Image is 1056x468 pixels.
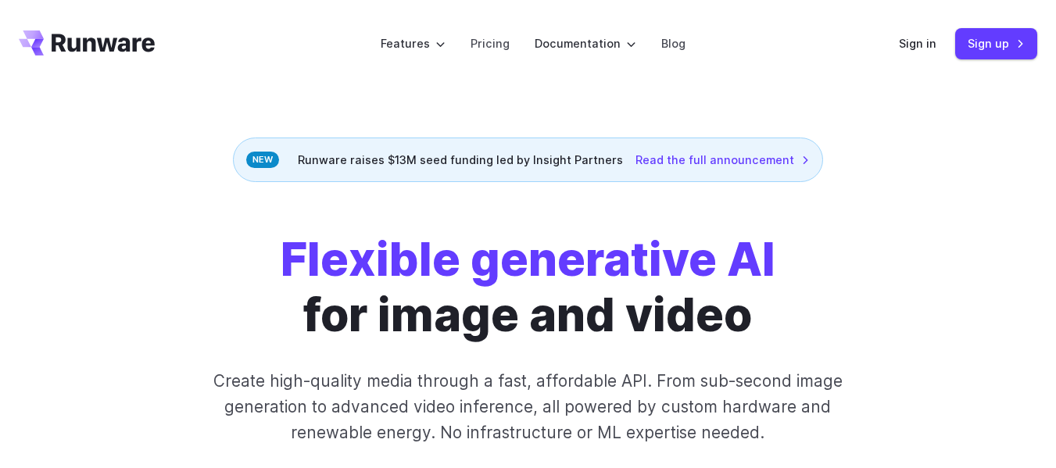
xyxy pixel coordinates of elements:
[281,231,775,287] strong: Flexible generative AI
[661,34,686,52] a: Blog
[19,30,155,55] a: Go to /
[535,34,636,52] label: Documentation
[899,34,936,52] a: Sign in
[955,28,1037,59] a: Sign up
[635,151,810,169] a: Read the full announcement
[471,34,510,52] a: Pricing
[281,232,775,343] h1: for image and video
[233,138,823,182] div: Runware raises $13M seed funding led by Insight Partners
[202,368,854,446] p: Create high-quality media through a fast, affordable API. From sub-second image generation to adv...
[381,34,446,52] label: Features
